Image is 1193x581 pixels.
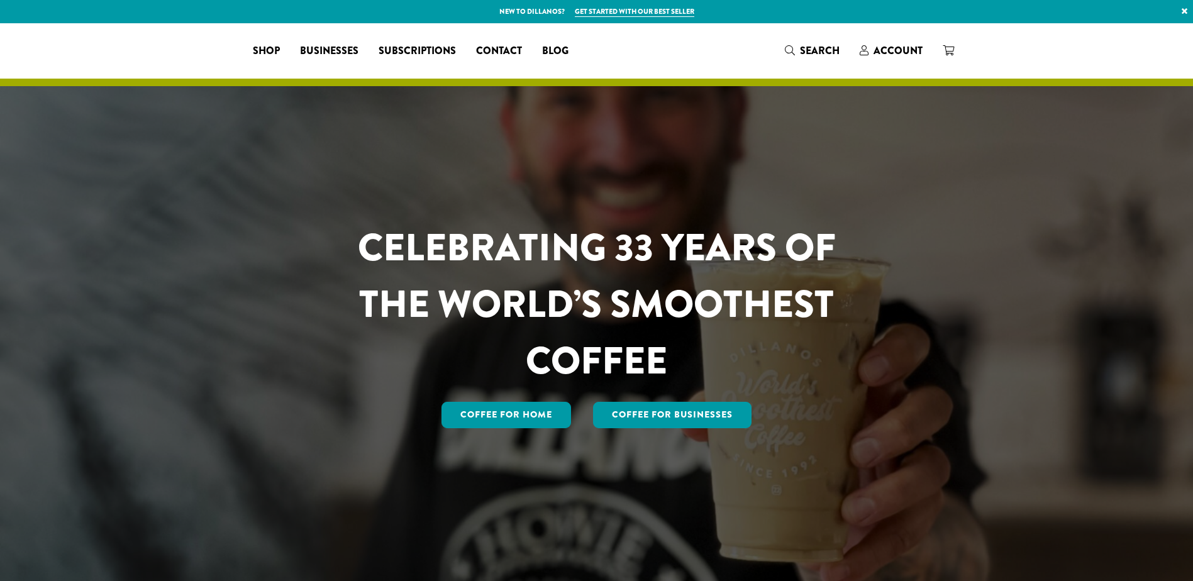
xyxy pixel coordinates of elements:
span: Account [874,43,923,58]
a: Coffee for Home [441,402,571,428]
a: Coffee For Businesses [593,402,752,428]
span: Subscriptions [379,43,456,59]
span: Businesses [300,43,358,59]
a: Search [775,40,850,61]
a: Shop [243,41,290,61]
span: Blog [542,43,569,59]
span: Shop [253,43,280,59]
h1: CELEBRATING 33 YEARS OF THE WORLD’S SMOOTHEST COFFEE [321,219,873,389]
span: Search [800,43,840,58]
span: Contact [476,43,522,59]
a: Get started with our best seller [575,6,694,17]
